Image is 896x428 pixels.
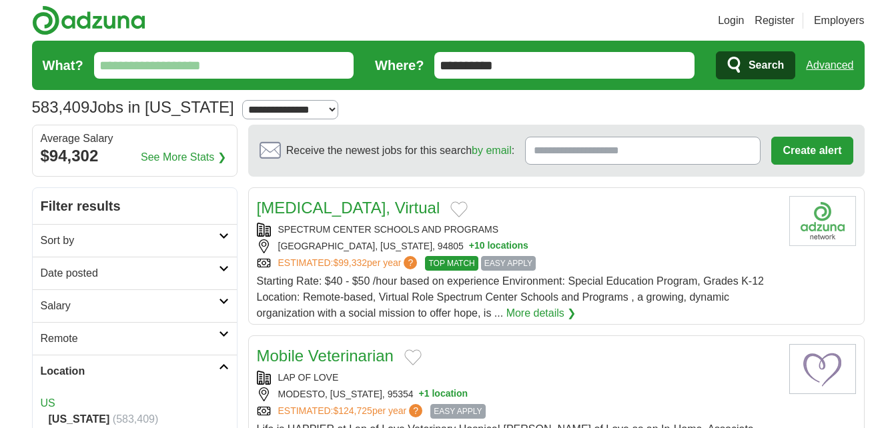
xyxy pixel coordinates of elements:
[32,98,234,116] h1: Jobs in [US_STATE]
[755,13,795,29] a: Register
[257,199,440,217] a: [MEDICAL_DATA], Virtual
[257,387,779,401] div: MODESTO, [US_STATE], 95354
[404,256,417,269] span: ?
[278,372,339,383] a: LAP OF LOVE
[33,224,237,257] a: Sort by
[789,344,856,394] img: Lap of Love logo
[806,52,853,79] a: Advanced
[716,51,795,79] button: Search
[41,298,219,314] h2: Salary
[469,239,528,253] button: +10 locations
[425,256,478,271] span: TOP MATCH
[375,55,424,75] label: Where?
[419,387,468,401] button: +1 location
[43,55,83,75] label: What?
[419,387,424,401] span: +
[789,196,856,246] img: Company logo
[49,413,110,425] strong: [US_STATE]
[257,275,764,319] span: Starting Rate: $40 - $50 /hour based on experience Environment: Special Education Program, Grades...
[141,149,226,165] a: See More Stats ❯
[450,201,468,217] button: Add to favorite jobs
[718,13,744,29] a: Login
[286,143,514,159] span: Receive the newest jobs for this search :
[41,363,219,379] h2: Location
[771,137,853,165] button: Create alert
[32,5,145,35] img: Adzuna logo
[41,144,229,168] div: $94,302
[472,145,512,156] a: by email
[749,52,784,79] span: Search
[481,256,536,271] span: EASY APPLY
[33,257,237,289] a: Date posted
[404,349,422,365] button: Add to favorite jobs
[333,257,367,268] span: $99,332
[41,331,219,347] h2: Remote
[469,239,474,253] span: +
[32,95,90,119] span: 583,409
[33,322,237,355] a: Remote
[41,133,229,144] div: Average Salary
[333,405,372,416] span: $124,725
[41,233,219,249] h2: Sort by
[33,188,237,224] h2: Filter results
[814,13,865,29] a: Employers
[409,404,422,417] span: ?
[506,305,576,321] a: More details ❯
[113,413,159,425] span: (583,409)
[41,265,219,281] h2: Date posted
[33,355,237,387] a: Location
[257,347,394,365] a: Mobile Veterinarian
[278,256,420,271] a: ESTIMATED:$99,332per year?
[430,404,485,419] span: EASY APPLY
[257,239,779,253] div: [GEOGRAPHIC_DATA], [US_STATE], 94805
[257,223,779,237] div: SPECTRUM CENTER SCHOOLS AND PROGRAMS
[41,397,55,409] a: US
[33,289,237,322] a: Salary
[278,404,426,419] a: ESTIMATED:$124,725per year?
